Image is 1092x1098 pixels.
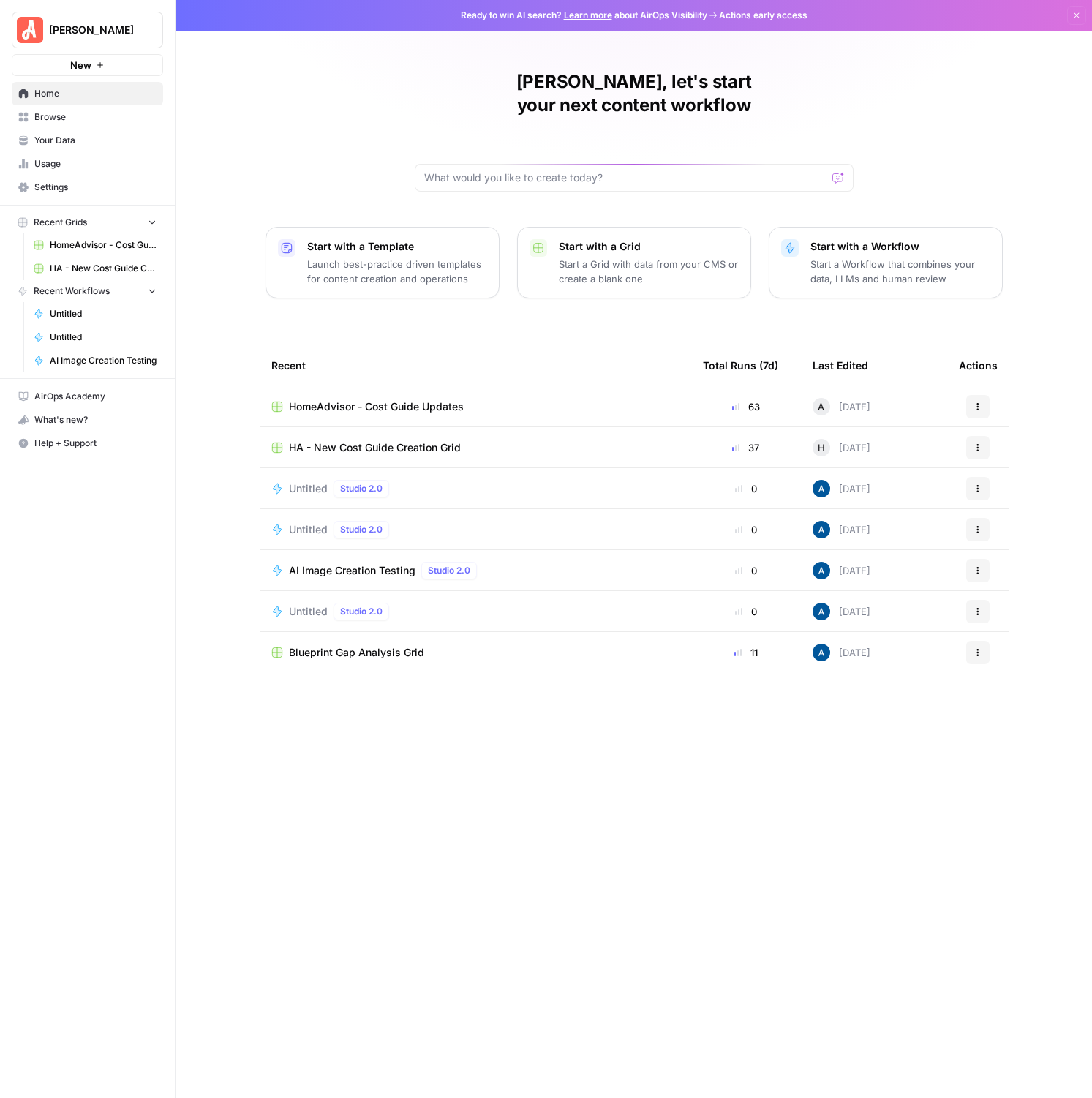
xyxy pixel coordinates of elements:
[27,302,163,326] a: Untitled
[34,87,157,100] span: Home
[289,440,461,455] span: HA - New Cost Guide Creation Grid
[12,385,163,408] a: AirOps Academy
[813,603,830,620] img: he81ibor8lsei4p3qvg4ugbvimgp
[271,521,679,538] a: UntitledStudio 2.0
[271,440,679,455] a: HA - New Cost Guide Creation Grid
[12,12,163,48] button: Workspace: Angi
[271,562,679,579] a: AI Image Creation TestingStudio 2.0
[307,257,487,286] p: Launch best-practice driven templates for content creation and operations
[813,480,830,497] img: he81ibor8lsei4p3qvg4ugbvimgp
[34,181,157,194] span: Settings
[813,521,870,538] div: [DATE]
[34,216,87,229] span: Recent Grids
[34,437,157,450] span: Help + Support
[34,110,157,124] span: Browse
[703,399,789,414] div: 63
[271,345,679,386] div: Recent
[50,331,157,344] span: Untitled
[703,522,789,537] div: 0
[12,105,163,129] a: Browse
[813,644,830,661] img: he81ibor8lsei4p3qvg4ugbvimgp
[289,645,424,660] span: Blueprint Gap Analysis Grid
[415,70,854,117] h1: [PERSON_NAME], let's start your next content workflow
[719,9,807,22] span: Actions early access
[813,521,830,538] img: he81ibor8lsei4p3qvg4ugbvimgp
[50,354,157,367] span: AI Image Creation Testing
[17,17,43,43] img: Angi Logo
[34,285,110,298] span: Recent Workflows
[271,399,679,414] a: HomeAdvisor - Cost Guide Updates
[813,480,870,497] div: [DATE]
[813,562,870,579] div: [DATE]
[49,23,138,37] span: [PERSON_NAME]
[50,238,157,252] span: HomeAdvisor - Cost Guide Updates
[289,604,328,619] span: Untitled
[12,54,163,76] button: New
[12,211,163,233] button: Recent Grids
[12,408,163,432] button: What's new?
[813,562,830,579] img: he81ibor8lsei4p3qvg4ugbvimgp
[307,239,487,254] p: Start with a Template
[12,432,163,455] button: Help + Support
[266,227,500,298] button: Start with a TemplateLaunch best-practice driven templates for content creation and operations
[428,564,470,577] span: Studio 2.0
[818,440,825,455] span: H
[564,10,612,20] a: Learn more
[289,522,328,537] span: Untitled
[517,227,751,298] button: Start with a GridStart a Grid with data from your CMS or create a blank one
[813,398,870,415] div: [DATE]
[34,134,157,147] span: Your Data
[50,307,157,320] span: Untitled
[271,645,679,660] a: Blueprint Gap Analysis Grid
[813,603,870,620] div: [DATE]
[12,409,162,431] div: What's new?
[813,439,870,456] div: [DATE]
[50,262,157,275] span: HA - New Cost Guide Creation Grid
[559,257,739,286] p: Start a Grid with data from your CMS or create a blank one
[271,603,679,620] a: UntitledStudio 2.0
[12,82,163,105] a: Home
[340,605,383,618] span: Studio 2.0
[959,345,998,386] div: Actions
[424,170,826,185] input: What would you like to create today?
[27,349,163,372] a: AI Image Creation Testing
[818,399,824,414] span: A
[813,345,868,386] div: Last Edited
[810,239,990,254] p: Start with a Workflow
[703,440,789,455] div: 37
[12,176,163,199] a: Settings
[271,480,679,497] a: UntitledStudio 2.0
[340,523,383,536] span: Studio 2.0
[703,563,789,578] div: 0
[34,390,157,403] span: AirOps Academy
[70,58,91,72] span: New
[12,280,163,302] button: Recent Workflows
[703,604,789,619] div: 0
[34,157,157,170] span: Usage
[289,563,415,578] span: AI Image Creation Testing
[27,233,163,257] a: HomeAdvisor - Cost Guide Updates
[12,129,163,152] a: Your Data
[559,239,739,254] p: Start with a Grid
[12,152,163,176] a: Usage
[769,227,1003,298] button: Start with a WorkflowStart a Workflow that combines your data, LLMs and human review
[27,257,163,280] a: HA - New Cost Guide Creation Grid
[703,345,778,386] div: Total Runs (7d)
[703,481,789,496] div: 0
[703,645,789,660] div: 11
[27,326,163,349] a: Untitled
[461,9,707,22] span: Ready to win AI search? about AirOps Visibility
[289,399,464,414] span: HomeAdvisor - Cost Guide Updates
[289,481,328,496] span: Untitled
[810,257,990,286] p: Start a Workflow that combines your data, LLMs and human review
[813,644,870,661] div: [DATE]
[340,482,383,495] span: Studio 2.0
